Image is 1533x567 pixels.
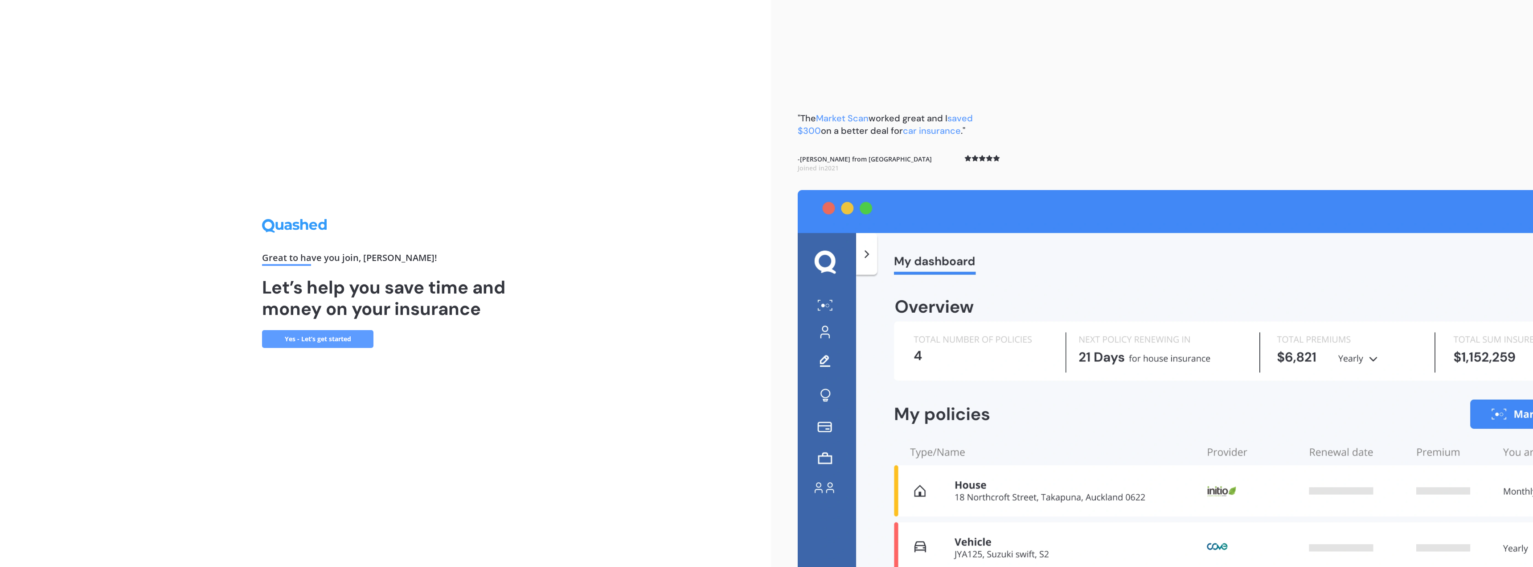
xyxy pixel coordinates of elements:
span: saved $300 [798,112,973,137]
span: car insurance [903,125,961,137]
b: "The worked great and I on a better deal for ." [798,112,973,137]
h1: Let’s help you save time and money on your insurance [262,277,509,319]
div: Great to have you join , [PERSON_NAME] ! [262,253,509,266]
a: Yes - Let’s get started [262,330,373,348]
img: dashboard.webp [798,190,1533,567]
span: Joined in 2021 [798,164,839,172]
b: - [PERSON_NAME] from [GEOGRAPHIC_DATA] [798,155,932,172]
span: Market Scan [816,112,869,124]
